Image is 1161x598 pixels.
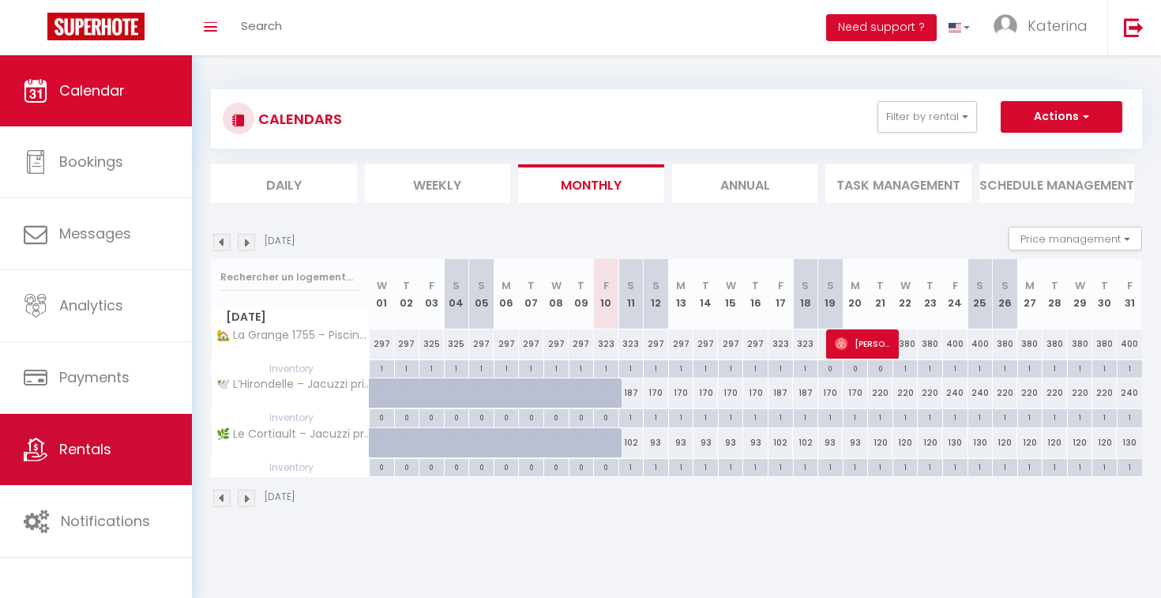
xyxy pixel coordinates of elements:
[1017,259,1043,329] th: 27
[569,329,594,359] div: 297
[1124,17,1144,37] img: logout
[668,259,693,329] th: 13
[818,459,843,474] div: 1
[214,329,372,341] span: 🏡 La Grange 1755 – Piscine intérieure chauffée – Aux portes de la Champagne
[1068,360,1092,375] div: 1
[693,409,718,424] div: 1
[1101,278,1108,293] abbr: T
[569,259,594,329] th: 09
[868,409,892,424] div: 1
[892,428,918,457] div: 120
[818,360,843,375] div: 0
[429,278,434,293] abbr: F
[900,278,911,293] abbr: W
[818,378,844,408] div: 170
[835,329,894,359] span: [PERSON_NAME]
[652,278,659,293] abbr: S
[976,278,983,293] abbr: S
[693,259,719,329] th: 14
[825,164,971,203] li: Task Management
[569,409,594,424] div: 0
[793,378,818,408] div: 187
[693,428,719,457] div: 93
[768,378,794,408] div: 187
[793,329,818,359] div: 323
[844,459,868,474] div: 1
[768,259,794,329] th: 17
[1067,259,1092,329] th: 29
[370,360,394,375] div: 1
[1043,360,1067,375] div: 1
[569,459,594,474] div: 0
[644,360,668,375] div: 1
[1068,459,1092,474] div: 1
[868,259,893,329] th: 21
[952,278,958,293] abbr: F
[868,428,893,457] div: 120
[644,378,669,408] div: 170
[669,409,693,424] div: 1
[644,409,668,424] div: 1
[1018,459,1043,474] div: 1
[743,378,768,408] div: 170
[1117,329,1142,359] div: 400
[926,278,934,293] abbr: T
[618,259,644,329] th: 11
[59,152,123,171] span: Bookings
[719,459,743,474] div: 1
[967,428,993,457] div: 130
[668,428,693,457] div: 93
[212,360,369,378] span: Inventory
[370,259,395,329] th: 01
[743,259,768,329] th: 16
[993,409,1017,424] div: 1
[818,259,844,329] th: 19
[693,329,719,359] div: 297
[445,409,469,424] div: 0
[1118,409,1142,424] div: 1
[893,409,918,424] div: 1
[693,360,718,375] div: 1
[843,378,868,408] div: 170
[519,329,544,359] div: 297
[843,259,868,329] th: 20
[519,360,543,375] div: 1
[968,360,993,375] div: 1
[370,329,395,359] div: 297
[768,360,793,375] div: 1
[918,329,943,359] div: 380
[918,360,942,375] div: 1
[668,329,693,359] div: 297
[519,459,543,474] div: 0
[877,101,977,133] button: Filter by rental
[1043,259,1068,329] th: 28
[370,459,394,474] div: 0
[743,459,768,474] div: 1
[1092,329,1118,359] div: 380
[47,13,145,40] img: Super Booking
[967,329,993,359] div: 400
[918,409,942,424] div: 1
[644,428,669,457] div: 93
[868,378,893,408] div: 220
[1117,428,1142,457] div: 130
[843,428,868,457] div: 93
[1075,278,1085,293] abbr: W
[594,409,618,424] div: 0
[676,278,686,293] abbr: M
[494,329,519,359] div: 297
[469,259,494,329] th: 05
[1092,360,1117,375] div: 1
[718,378,743,408] div: 170
[693,378,719,408] div: 170
[544,360,569,375] div: 1
[844,360,868,375] div: 0
[212,306,369,329] span: [DATE]
[1118,360,1142,375] div: 1
[1051,278,1058,293] abbr: T
[793,259,818,329] th: 18
[395,360,419,375] div: 1
[743,360,768,375] div: 1
[544,409,569,424] div: 0
[668,378,693,408] div: 170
